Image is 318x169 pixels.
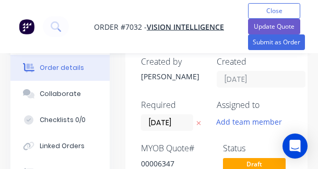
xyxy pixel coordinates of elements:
div: Created by [141,57,204,67]
button: Submit as Order [248,34,305,50]
div: Status [223,143,292,153]
div: Checklists 0/0 [40,115,86,125]
div: [PERSON_NAME] [141,71,204,82]
div: Created [217,57,305,67]
button: Checklists 0/0 [10,107,110,133]
div: Order details [40,63,84,73]
div: Assigned to [217,100,305,110]
button: Add team member [211,114,288,128]
div: Linked Orders [40,141,85,151]
div: MYOB Quote # [141,143,210,153]
div: 00006347 [141,158,210,169]
a: Vision Intelligence [147,22,224,32]
img: Factory [19,19,34,34]
button: Update Quote [248,19,300,34]
button: Collaborate [10,81,110,107]
button: Add team member [217,114,288,128]
div: Required [141,100,204,110]
button: Order details [10,55,110,81]
div: Collaborate [40,89,81,99]
span: Order #7032 - [94,22,147,32]
button: Close [248,3,300,19]
div: Open Intercom Messenger [282,134,308,159]
button: Linked Orders [10,133,110,159]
